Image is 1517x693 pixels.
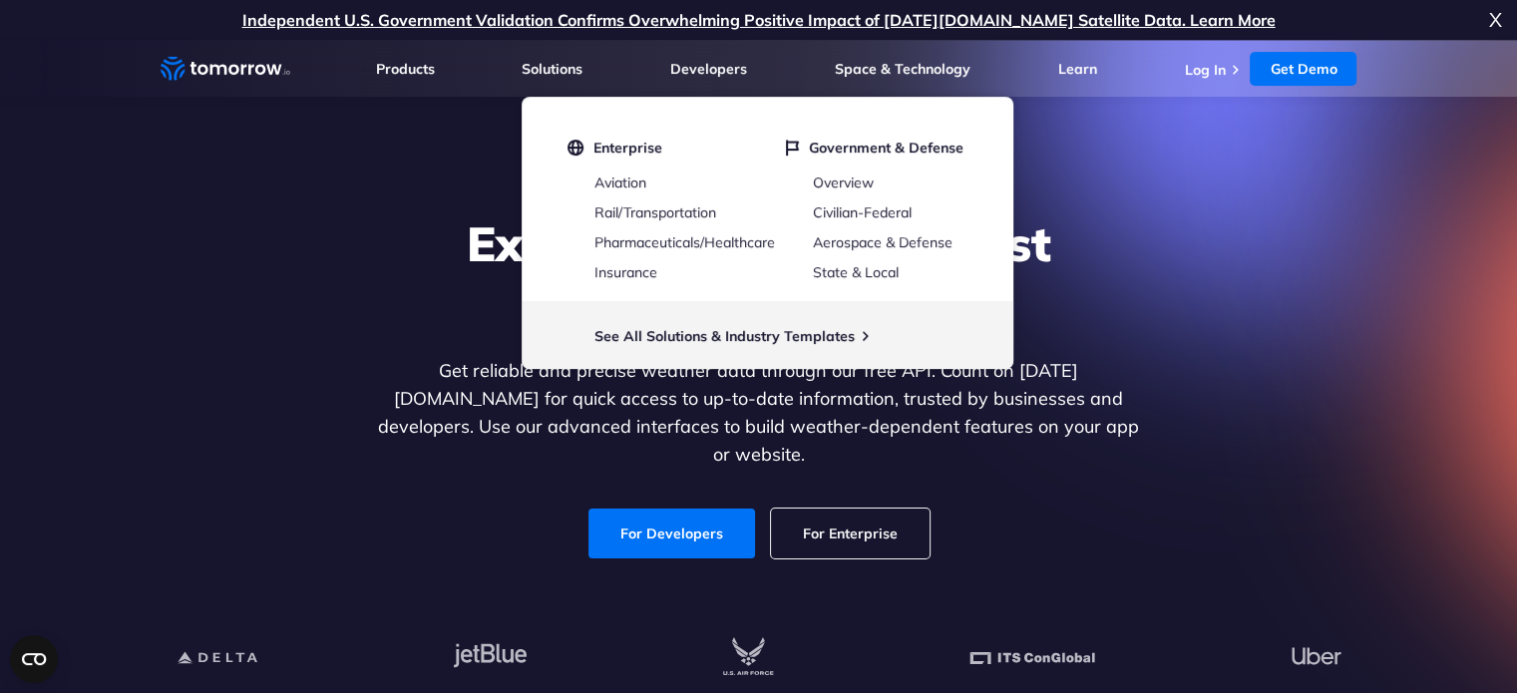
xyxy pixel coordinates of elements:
a: Log In [1184,61,1225,79]
h1: Explore the World’s Best Weather API [374,213,1144,333]
a: Learn [1058,60,1097,78]
a: Civilian-Federal [813,203,912,221]
a: Pharmaceuticals/Healthcare [594,233,775,251]
button: Open CMP widget [10,635,58,683]
a: Overview [813,173,874,191]
img: flag.svg [786,139,799,157]
img: globe.svg [568,139,583,157]
a: For Developers [588,509,755,558]
a: Solutions [522,60,582,78]
a: Products [376,60,435,78]
a: Get Demo [1250,52,1356,86]
span: Government & Defense [809,139,963,157]
a: Space & Technology [835,60,970,78]
a: Independent U.S. Government Validation Confirms Overwhelming Positive Impact of [DATE][DOMAIN_NAM... [242,10,1276,30]
a: Home link [161,54,290,84]
a: Insurance [594,263,657,281]
p: Get reliable and precise weather data through our free API. Count on [DATE][DOMAIN_NAME] for quic... [374,357,1144,469]
a: Developers [670,60,747,78]
a: Aerospace & Defense [813,233,952,251]
a: See All Solutions & Industry Templates [594,327,855,345]
a: For Enterprise [771,509,930,558]
a: Rail/Transportation [594,203,716,221]
a: Aviation [594,173,646,191]
a: State & Local [813,263,899,281]
span: Enterprise [593,139,662,157]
